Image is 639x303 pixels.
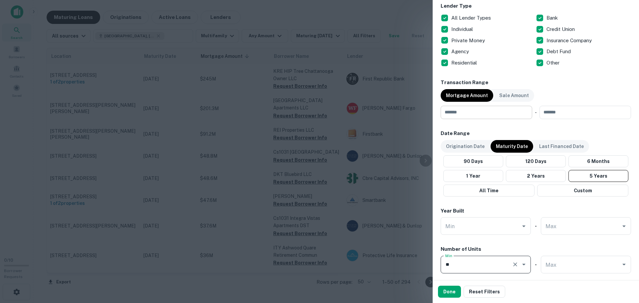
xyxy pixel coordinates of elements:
[546,14,559,22] p: Bank
[443,155,503,167] button: 90 Days
[438,286,461,298] button: Done
[451,48,470,56] p: Agency
[451,37,486,45] p: Private Money
[546,59,561,67] p: Other
[519,222,529,231] button: Open
[451,59,478,67] p: Residential
[464,286,505,298] button: Reset Filters
[441,245,481,253] h6: Number of Units
[441,2,631,10] h6: Lender Type
[445,253,452,258] label: Min
[535,106,537,119] div: -
[451,25,474,33] p: Individual
[519,260,529,269] button: Open
[511,260,520,269] button: Clear
[546,25,576,33] p: Credit Union
[441,207,464,215] h6: Year Built
[499,92,529,99] p: Sale Amount
[568,155,628,167] button: 6 Months
[443,185,534,197] button: All Time
[443,170,503,182] button: 1 Year
[451,14,492,22] p: All Lender Types
[568,170,628,182] button: 5 Years
[441,79,631,86] h6: Transaction Range
[619,222,629,231] button: Open
[496,143,528,150] p: Maturity Date
[546,48,572,56] p: Debt Fund
[535,222,537,230] h6: -
[539,143,584,150] p: Last Financed Date
[537,185,628,197] button: Custom
[446,92,488,99] p: Mortgage Amount
[535,261,537,268] h6: -
[506,170,566,182] button: 2 Years
[606,250,639,282] iframe: Chat Widget
[446,143,485,150] p: Origination Date
[441,130,631,137] h6: Date Range
[506,155,566,167] button: 120 Days
[546,37,593,45] p: Insurance Company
